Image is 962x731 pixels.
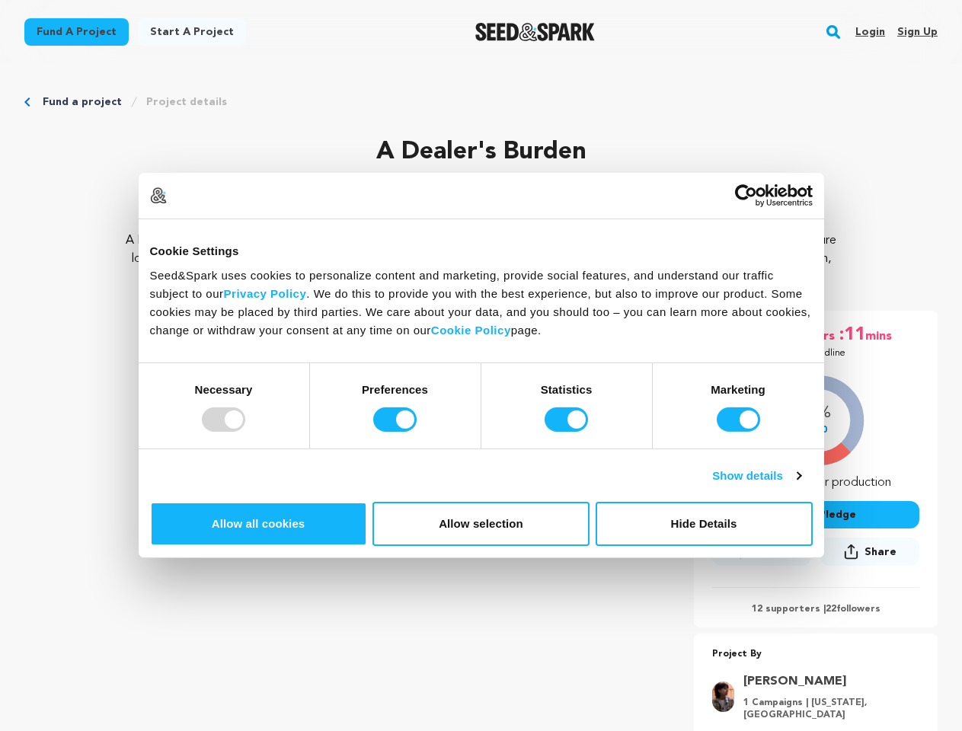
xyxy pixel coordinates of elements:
img: logo [150,187,167,204]
a: Login [855,20,885,44]
div: Cookie Settings [150,242,813,260]
p: A Dealer's Burden [24,134,938,171]
p: 12 supporters | followers [712,603,919,615]
button: Share [820,538,919,566]
p: [DEMOGRAPHIC_DATA], Romance [24,201,938,219]
img: Seed&Spark Logo Dark Mode [475,23,595,41]
span: Share [865,544,896,560]
a: Seed&Spark Homepage [475,23,595,41]
strong: Necessary [195,382,253,395]
span: Share [820,538,919,572]
a: Show details [712,467,801,485]
p: Project By [712,646,919,663]
a: Project details [146,94,227,110]
a: Fund a project [24,18,129,46]
div: Seed&Spark uses cookies to personalize content and marketing, provide social features, and unders... [150,266,813,339]
img: dd3d8e2bdc801657.jpg [712,682,734,712]
a: Start a project [138,18,246,46]
strong: Preferences [362,382,428,395]
button: Allow selection [372,502,590,546]
a: Cookie Policy [431,323,511,336]
span: mins [865,323,895,347]
div: Breadcrumb [24,94,938,110]
strong: Statistics [541,382,593,395]
span: 22 [826,605,836,614]
p: A Dealer's Burden presents the story of a young clairvoyant who does a tarot reading with a despo... [116,231,846,286]
p: [GEOGRAPHIC_DATA], [US_STATE] | Film Short [24,183,938,201]
a: Sign up [897,20,938,44]
a: Privacy Policy [224,286,307,299]
button: Hide Details [596,502,813,546]
button: Allow all cookies [150,502,367,546]
a: Fund a project [43,94,122,110]
a: Goto Yanely Castellanos profile [743,672,910,691]
p: 1 Campaigns | [US_STATE], [GEOGRAPHIC_DATA] [743,697,910,721]
strong: Marketing [711,382,765,395]
span: hrs [817,323,838,347]
a: Usercentrics Cookiebot - opens in a new window [679,184,813,207]
span: :11 [838,323,865,347]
